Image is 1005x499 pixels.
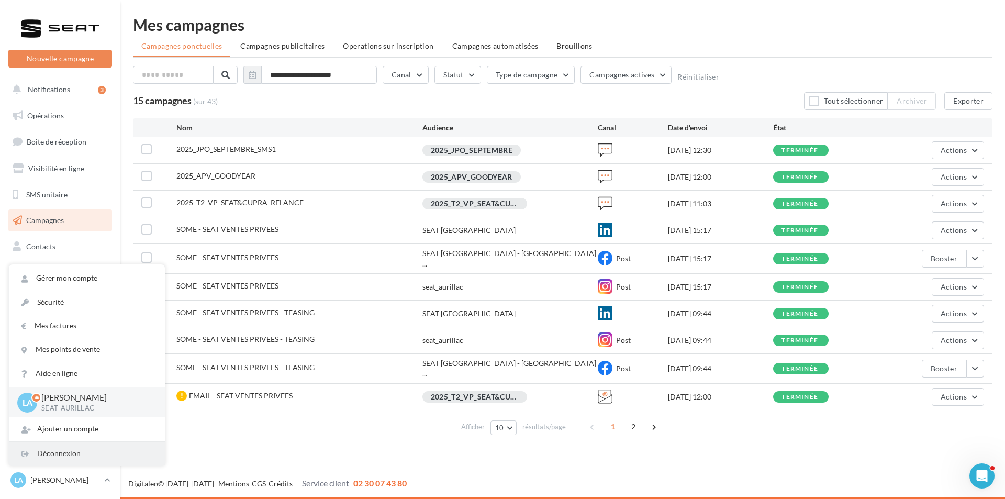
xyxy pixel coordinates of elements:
div: 2025_T2_VP_SEAT&CUPRA_RELANCE [422,198,527,209]
span: Boîte de réception [27,137,86,146]
span: © [DATE]-[DATE] - - - [128,479,407,488]
button: Archiver [888,92,936,110]
span: Post [616,364,631,373]
span: Actions [941,226,967,235]
span: SOME - SEAT VENTES PRIVEES [176,281,278,290]
div: [DATE] 15:17 [668,253,773,264]
div: Mes campagnes [133,17,992,32]
span: Operations sur inscription [343,41,433,50]
span: Actions [941,336,967,345]
span: Post [616,282,631,291]
div: [DATE] 11:03 [668,198,773,209]
div: terminée [781,284,818,291]
span: Campagnes publicitaires [240,41,325,50]
span: Actions [941,172,967,181]
div: État [773,123,878,133]
a: SMS unitaire [6,184,114,206]
span: (sur 43) [193,96,218,107]
span: 2025_T2_VP_SEAT&CUPRA_RELANCE [176,198,304,207]
div: terminée [781,174,818,181]
div: Date d'envoi [668,123,773,133]
button: Exporter [944,92,992,110]
button: Actions [932,388,984,406]
div: Nom [176,123,422,133]
span: SMS unitaire [26,190,68,198]
button: Réinitialiser [677,73,719,81]
span: 2 [625,418,642,435]
div: Ajouter un compte [9,417,165,441]
button: Actions [932,305,984,323]
span: La [14,475,23,485]
button: Actions [932,278,984,296]
div: 2025_T2_VP_SEAT&CUPRA [422,391,527,403]
button: Booster [922,360,966,378]
span: EMAIL - SEAT VENTES PRIVEES [189,391,293,400]
span: Post [616,254,631,263]
div: Déconnexion [9,442,165,465]
a: Sécurité [9,291,165,314]
div: terminée [781,365,818,372]
span: Notifications [28,85,70,94]
div: SEAT [GEOGRAPHIC_DATA] [422,225,516,236]
div: terminée [781,147,818,154]
div: terminée [781,337,818,344]
button: Nouvelle campagne [8,50,112,68]
div: terminée [781,256,818,262]
a: Mentions [218,479,249,488]
button: Actions [932,141,984,159]
span: SOME - SEAT VENTES PRIVEES [176,253,278,262]
a: Crédits [269,479,293,488]
button: Statut [434,66,481,84]
span: SEAT [GEOGRAPHIC_DATA] - [GEOGRAPHIC_DATA] ... [422,248,598,269]
button: Booster [922,250,966,268]
a: Calendrier [6,287,114,309]
a: Digitaleo [128,479,158,488]
button: Actions [932,331,984,349]
span: Opérations [27,111,64,120]
div: seat_aurillac [422,335,463,346]
div: SEAT [GEOGRAPHIC_DATA] [422,308,516,319]
span: SEAT [GEOGRAPHIC_DATA] - [GEOGRAPHIC_DATA] ... [422,358,598,379]
span: Contacts [26,242,55,251]
span: 10 [495,424,504,432]
button: Actions [932,168,984,186]
div: terminée [781,311,818,317]
button: 10 [490,420,517,435]
span: SOME - SEAT VENTES PRIVEES - TEASING [176,308,315,317]
a: La [PERSON_NAME] [8,470,112,490]
a: PLV et print personnalisable [6,314,114,345]
button: Canal [383,66,429,84]
span: Post [616,336,631,345]
div: [DATE] 12:00 [668,392,773,402]
div: [DATE] 09:44 [668,335,773,346]
span: Campagnes automatisées [452,41,539,50]
span: Campagnes actives [589,70,654,79]
div: [DATE] 15:17 [668,225,773,236]
span: SOME - SEAT VENTES PRIVEES - TEASING [176,335,315,343]
span: 2025_JPO_SEPTEMBRE_SMS1 [176,145,276,153]
span: Afficher [461,422,485,432]
span: SOME - SEAT VENTES PRIVEES [176,225,278,234]
span: résultats/page [522,422,566,432]
span: Actions [941,309,967,318]
a: Contacts [6,236,114,258]
span: Visibilité en ligne [28,164,84,173]
a: Campagnes DataOnDemand [6,349,114,380]
div: 3 [98,86,106,94]
a: Mes points de vente [9,338,165,361]
span: 1 [605,418,621,435]
div: [DATE] 09:44 [668,308,773,319]
span: Actions [941,392,967,401]
div: terminée [781,394,818,401]
span: Brouillons [556,41,593,50]
a: CGS [252,479,266,488]
div: terminée [781,227,818,234]
span: Actions [941,199,967,208]
span: Actions [941,146,967,154]
span: Campagnes [26,216,64,225]
button: Campagnes actives [580,66,672,84]
span: Service client [302,478,349,488]
p: [PERSON_NAME] [30,475,100,485]
div: 2025_JPO_SEPTEMBRE [422,145,521,156]
button: Actions [932,221,984,239]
